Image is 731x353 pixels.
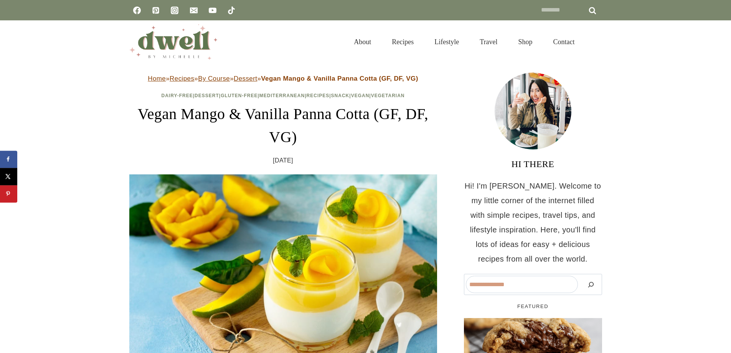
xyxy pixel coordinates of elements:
h5: FEATURED [464,303,602,310]
a: Recipes [170,75,194,82]
a: About [343,28,381,55]
a: Vegan [351,93,370,98]
a: Gluten-Free [221,93,257,98]
strong: Vegan Mango & Vanilla Panna Cotta (GF, DF, VG) [261,75,418,82]
a: TikTok [224,3,239,18]
time: [DATE] [273,155,293,166]
a: Vegetarian [371,93,405,98]
a: Contact [543,28,585,55]
a: Home [148,75,166,82]
a: Recipes [307,93,330,98]
a: Mediterranean [259,93,305,98]
span: | | | | | | | [162,93,405,98]
a: Snack [331,93,350,98]
a: Shop [508,28,543,55]
nav: Primary Navigation [343,28,585,55]
a: Dairy-Free [162,93,193,98]
img: DWELL by michelle [129,24,218,60]
p: Hi! I'm [PERSON_NAME]. Welcome to my little corner of the internet filled with simple recipes, tr... [464,179,602,266]
a: Lifestyle [424,28,469,55]
h1: Vegan Mango & Vanilla Panna Cotta (GF, DF, VG) [129,103,437,149]
button: Search [582,276,600,293]
a: Instagram [167,3,182,18]
a: YouTube [205,3,220,18]
a: Facebook [129,3,145,18]
a: Pinterest [148,3,163,18]
h3: HI THERE [464,157,602,171]
a: Dessert [234,75,257,82]
a: Dessert [195,93,219,98]
a: By Course [198,75,230,82]
a: Travel [469,28,508,55]
span: » » » » [148,75,418,82]
a: Email [186,3,201,18]
a: Recipes [381,28,424,55]
button: View Search Form [589,35,602,48]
